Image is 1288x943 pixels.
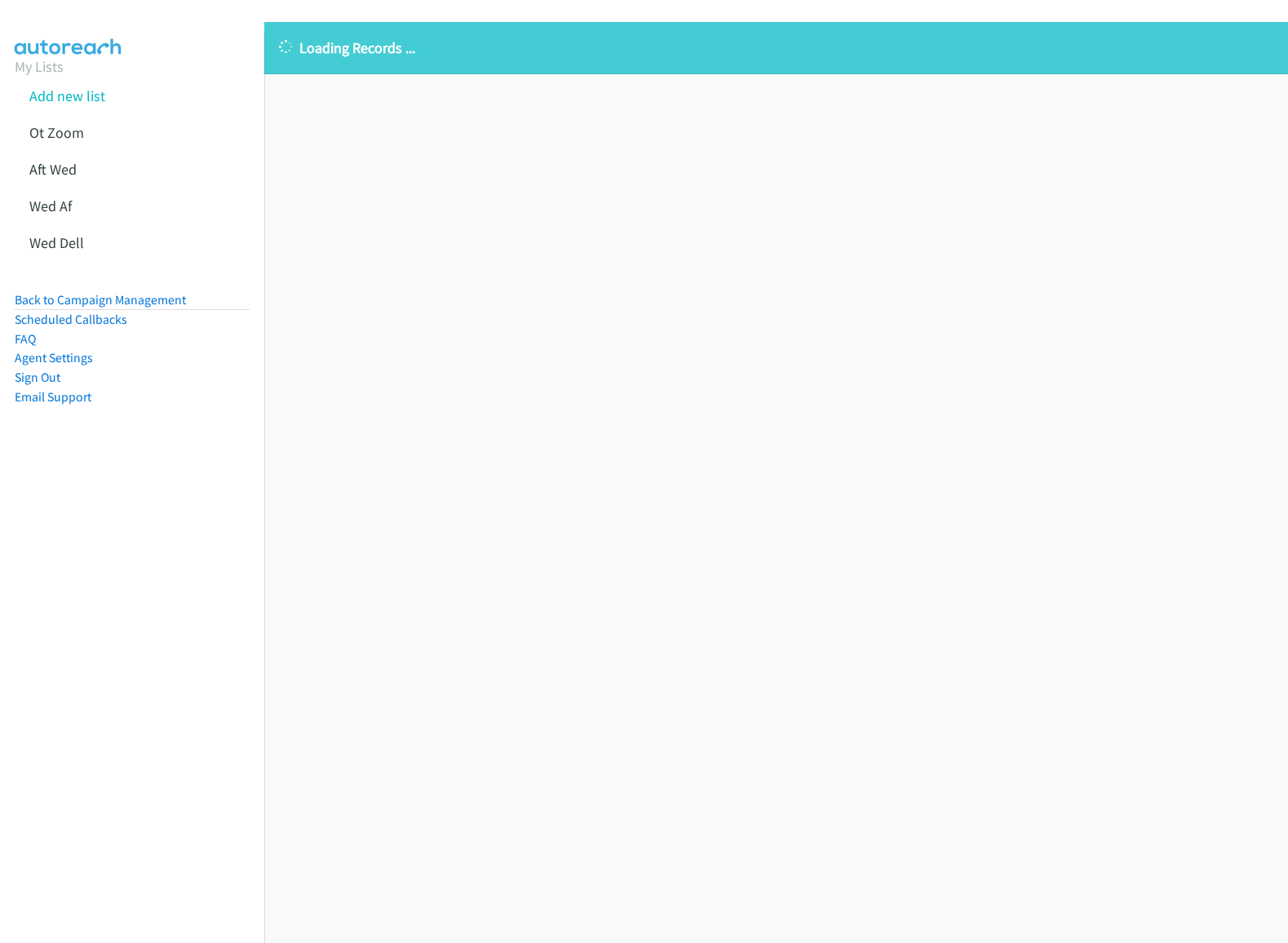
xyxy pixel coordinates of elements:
a: Ot Zoom [29,123,84,142]
a: Back to Campaign Management [15,292,186,308]
a: FAQ [15,331,36,347]
a: Sign Out [15,370,60,385]
a: Scheduled Callbacks [15,312,127,327]
a: My Lists [15,57,64,76]
a: Add new list [29,86,105,105]
a: Email Support [15,389,91,405]
a: Wed Dell [29,233,84,252]
a: Agent Settings [15,350,93,365]
p: Loading Records ... [279,37,1273,59]
a: Aft Wed [29,160,77,179]
a: Wed Af [29,197,72,215]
